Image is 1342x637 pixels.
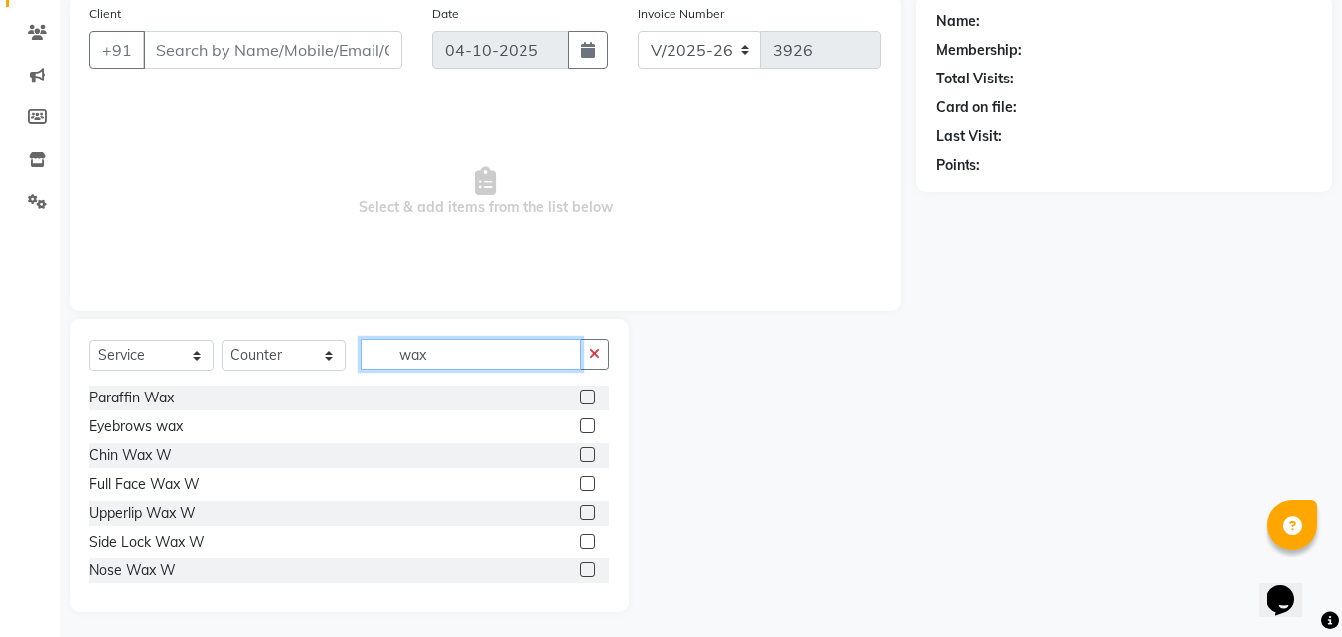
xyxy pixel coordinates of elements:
span: Select & add items from the list below [89,92,881,291]
label: Date [432,5,459,23]
div: Last Visit: [936,126,1002,147]
iframe: chat widget [1259,557,1322,617]
div: Full Face Wax W [89,474,200,495]
div: Nose Wax W [89,560,176,581]
input: Search or Scan [361,339,581,370]
div: Chin Wax W [89,445,172,466]
div: Name: [936,11,980,32]
label: Invoice Number [638,5,724,23]
div: Membership: [936,40,1022,61]
div: Points: [936,155,980,176]
label: Client [89,5,121,23]
div: Side Lock Wax W [89,532,205,553]
div: Card on file: [936,97,1017,118]
div: Total Visits: [936,69,1014,89]
div: Paraffin Wax [89,388,174,408]
input: Search by Name/Mobile/Email/Code [143,31,402,69]
div: Eyebrows wax [89,416,183,437]
button: +91 [89,31,145,69]
div: Upperlip Wax W [89,503,196,524]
